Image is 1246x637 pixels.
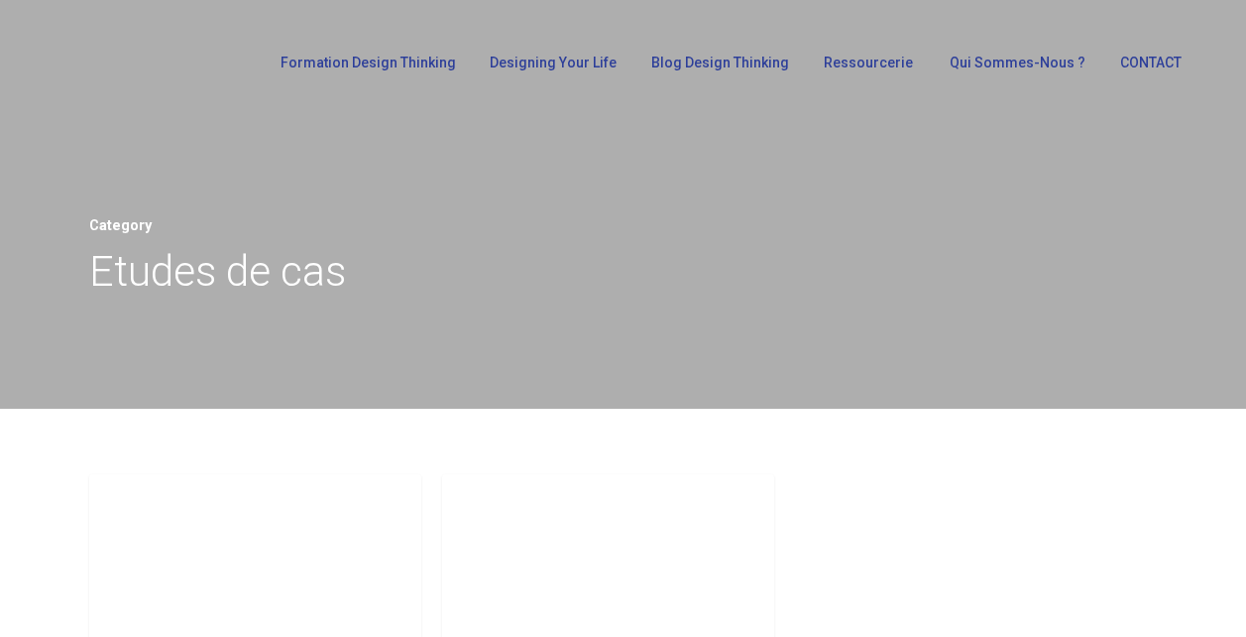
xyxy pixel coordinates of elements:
[940,56,1090,83] a: Qui sommes-nous ?
[281,55,456,70] span: Formation Design Thinking
[89,217,152,234] span: Category
[89,241,1157,302] h1: Etudes de cas
[490,55,617,70] span: Designing Your Life
[271,56,460,83] a: Formation Design Thinking
[641,56,794,83] a: Blog Design Thinking
[1120,55,1182,70] span: CONTACT
[462,494,592,518] a: Etudes de cas
[950,55,1085,70] span: Qui sommes-nous ?
[480,56,622,83] a: Designing Your Life
[824,55,913,70] span: Ressourcerie
[814,56,919,83] a: Ressourcerie
[109,494,239,518] a: Etudes de cas
[651,55,789,70] span: Blog Design Thinking
[1110,56,1189,83] a: CONTACT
